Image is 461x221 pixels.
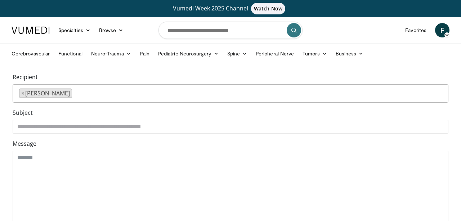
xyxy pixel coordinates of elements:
[13,73,38,81] label: Recipient
[13,139,36,148] label: Message
[251,46,298,61] a: Peripheral Nerve
[298,46,331,61] a: Tumors
[251,3,285,14] span: Watch Now
[401,23,431,37] a: Favorites
[135,46,154,61] a: Pain
[435,23,449,37] a: F
[13,108,33,117] label: Subject
[54,23,95,37] a: Specialties
[87,46,135,61] a: Neuro-Trauma
[19,89,72,98] li: Nicole Leung
[158,22,303,39] input: Search topics, interventions
[21,89,24,98] span: ×
[331,46,368,61] a: Business
[95,23,128,37] a: Browse
[7,46,54,61] a: Cerebrovascular
[12,27,50,34] img: VuMedi Logo
[154,46,223,61] a: Pediatric Neurosurgery
[223,46,251,61] a: Spine
[13,3,448,14] a: Vumedi Week 2025 ChannelWatch Now
[54,46,87,61] a: Functional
